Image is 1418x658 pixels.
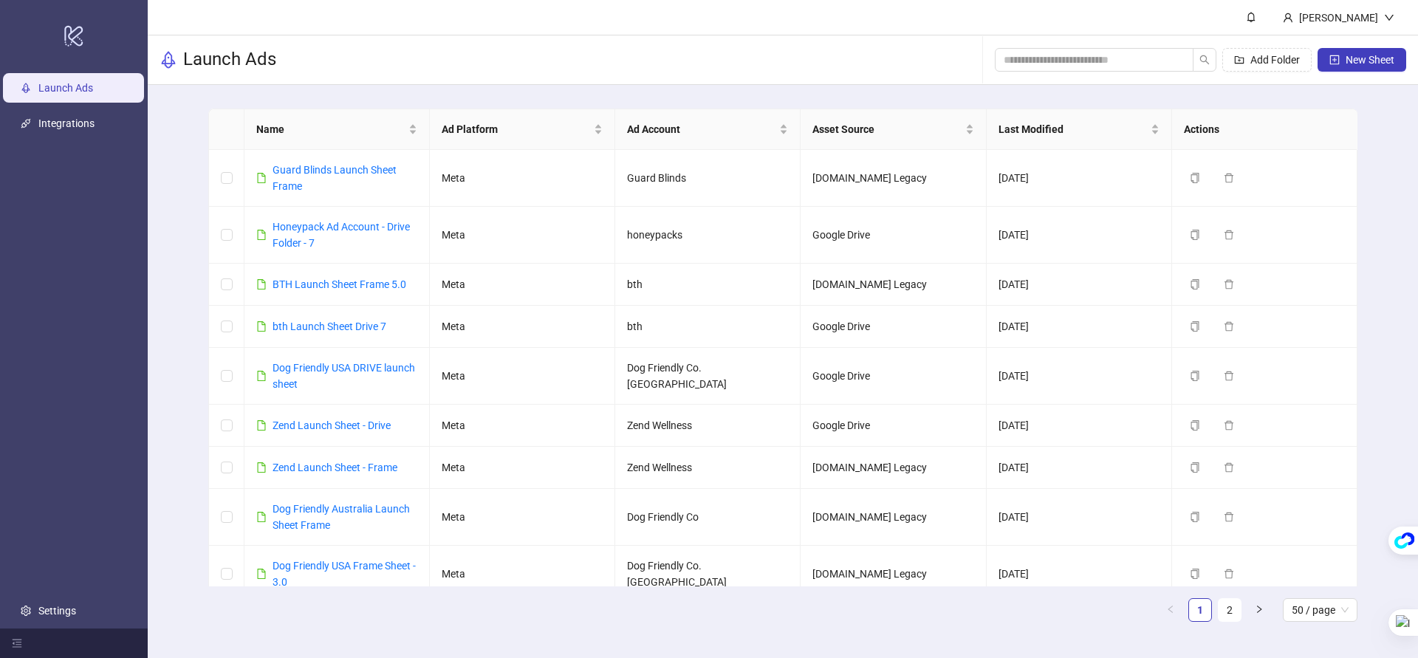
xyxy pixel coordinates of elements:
[801,546,986,603] td: [DOMAIN_NAME] Legacy
[1346,54,1394,66] span: New Sheet
[987,405,1172,447] td: [DATE]
[987,546,1172,603] td: [DATE]
[615,348,801,405] td: Dog Friendly Co. [GEOGRAPHIC_DATA]
[1224,420,1234,431] span: delete
[1329,55,1340,65] span: plus-square
[987,264,1172,306] td: [DATE]
[615,447,801,489] td: Zend Wellness
[987,207,1172,264] td: [DATE]
[1219,599,1241,621] a: 2
[256,279,267,289] span: file
[801,405,986,447] td: Google Drive
[256,371,267,381] span: file
[38,605,76,617] a: Settings
[430,489,615,546] td: Meta
[256,512,267,522] span: file
[1166,605,1175,614] span: left
[801,207,986,264] td: Google Drive
[256,230,267,240] span: file
[256,420,267,431] span: file
[801,306,986,348] td: Google Drive
[615,109,801,150] th: Ad Account
[1159,598,1182,622] li: Previous Page
[1283,13,1293,23] span: user
[1190,173,1200,183] span: copy
[256,121,405,137] span: Name
[615,306,801,348] td: bth
[1189,599,1211,621] a: 1
[1190,321,1200,332] span: copy
[1172,109,1357,150] th: Actions
[273,419,391,431] a: Zend Launch Sheet - Drive
[256,173,267,183] span: file
[615,405,801,447] td: Zend Wellness
[987,150,1172,207] td: [DATE]
[1224,512,1234,522] span: delete
[987,348,1172,405] td: [DATE]
[12,638,22,648] span: menu-fold
[430,348,615,405] td: Meta
[1384,13,1394,23] span: down
[1190,420,1200,431] span: copy
[256,569,267,579] span: file
[1283,598,1357,622] div: Page Size
[987,109,1172,150] th: Last Modified
[1190,279,1200,289] span: copy
[256,321,267,332] span: file
[615,489,801,546] td: Dog Friendly Co
[430,109,615,150] th: Ad Platform
[615,264,801,306] td: bth
[430,207,615,264] td: Meta
[1190,569,1200,579] span: copy
[273,221,410,249] a: Honeypack Ad Account - Drive Folder - 7
[1188,598,1212,622] li: 1
[1247,598,1271,622] li: Next Page
[801,264,986,306] td: [DOMAIN_NAME] Legacy
[273,462,397,473] a: Zend Launch Sheet - Frame
[1250,54,1300,66] span: Add Folder
[615,207,801,264] td: honeypacks
[1190,230,1200,240] span: copy
[1224,279,1234,289] span: delete
[801,109,986,150] th: Asset Source
[273,503,410,531] a: Dog Friendly Australia Launch Sheet Frame
[38,117,95,129] a: Integrations
[1190,371,1200,381] span: copy
[256,462,267,473] span: file
[801,150,986,207] td: [DOMAIN_NAME] Legacy
[1199,55,1210,65] span: search
[1234,55,1244,65] span: folder-add
[1318,48,1406,72] button: New Sheet
[273,321,386,332] a: bth Launch Sheet Drive 7
[999,121,1148,137] span: Last Modified
[1224,371,1234,381] span: delete
[1190,462,1200,473] span: copy
[1224,569,1234,579] span: delete
[1224,321,1234,332] span: delete
[430,546,615,603] td: Meta
[627,121,776,137] span: Ad Account
[1246,12,1256,22] span: bell
[442,121,591,137] span: Ad Platform
[273,278,406,290] a: BTH Launch Sheet Frame 5.0
[801,348,986,405] td: Google Drive
[801,447,986,489] td: [DOMAIN_NAME] Legacy
[1222,48,1312,72] button: Add Folder
[1247,598,1271,622] button: right
[615,150,801,207] td: Guard Blinds
[273,362,415,390] a: Dog Friendly USA DRIVE launch sheet
[430,150,615,207] td: Meta
[430,405,615,447] td: Meta
[244,109,430,150] th: Name
[1218,598,1241,622] li: 2
[183,48,276,72] h3: Launch Ads
[1292,599,1349,621] span: 50 / page
[1190,512,1200,522] span: copy
[1224,173,1234,183] span: delete
[1224,462,1234,473] span: delete
[273,560,416,588] a: Dog Friendly USA Frame Sheet - 3.0
[801,489,986,546] td: [DOMAIN_NAME] Legacy
[38,82,93,94] a: Launch Ads
[987,489,1172,546] td: [DATE]
[430,264,615,306] td: Meta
